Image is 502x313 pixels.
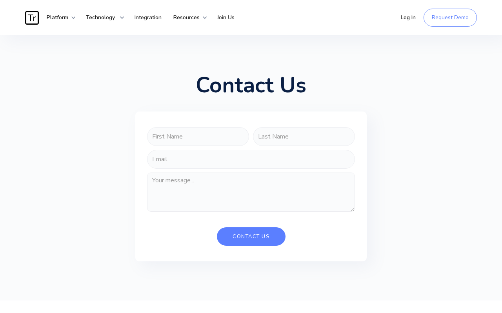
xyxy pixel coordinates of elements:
[147,127,249,146] input: First Name
[147,127,355,246] form: FORM-CONTACT-US
[167,6,207,29] div: Resources
[86,14,115,21] strong: Technology
[41,6,76,29] div: Platform
[211,6,240,29] a: Join Us
[173,14,200,21] strong: Resources
[25,11,41,25] a: home
[196,74,306,96] h1: Contact Us
[47,14,68,21] strong: Platform
[217,227,286,246] input: Contact Us
[80,6,125,29] div: Technology
[25,11,39,25] img: Traces Logo
[424,9,477,27] a: Request Demo
[395,6,422,29] a: Log In
[147,150,355,169] input: Email
[253,127,355,146] input: Last Name
[129,6,167,29] a: Integration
